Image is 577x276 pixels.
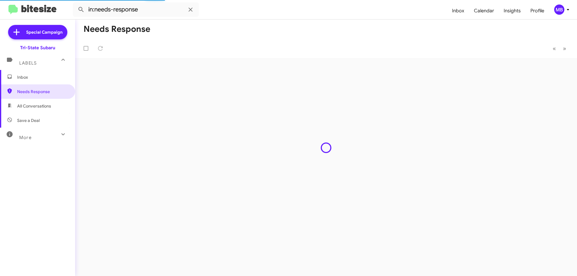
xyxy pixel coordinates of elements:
nav: Page navigation example [549,42,570,55]
div: Tri-State Subaru [20,45,55,51]
button: Previous [549,42,560,55]
button: MB [549,5,570,15]
span: » [563,45,566,52]
div: MB [554,5,564,15]
span: « [553,45,556,52]
button: Next [559,42,570,55]
span: More [19,135,32,140]
input: Search [73,2,199,17]
h1: Needs Response [84,24,150,34]
span: All Conversations [17,103,51,109]
span: Inbox [17,74,68,80]
a: Insights [499,2,526,20]
span: Needs Response [17,89,68,95]
span: Save a Deal [17,117,40,123]
span: Special Campaign [26,29,63,35]
a: Special Campaign [8,25,67,39]
a: Calendar [469,2,499,20]
a: Inbox [447,2,469,20]
span: Labels [19,60,37,66]
a: Profile [526,2,549,20]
